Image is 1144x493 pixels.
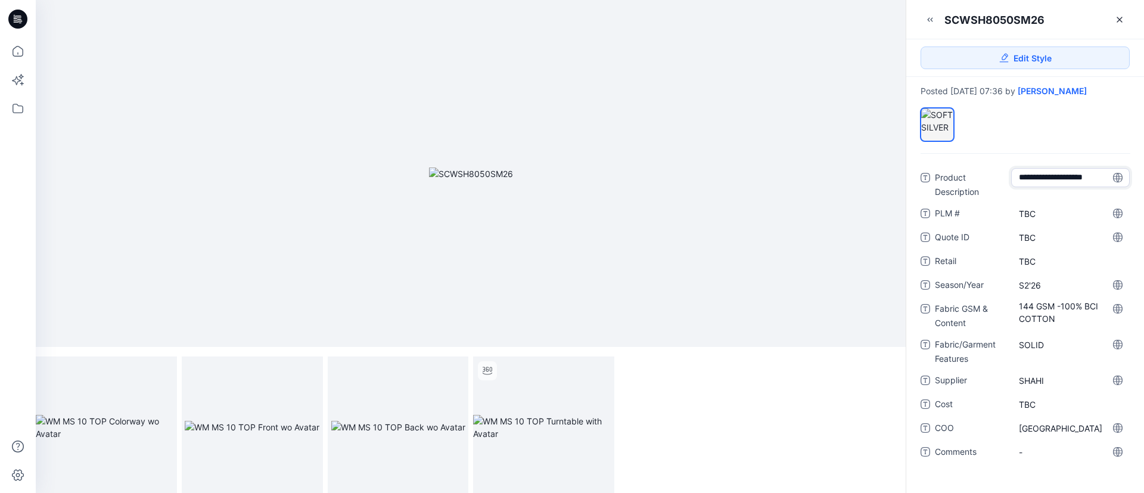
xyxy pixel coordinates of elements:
[935,230,1006,247] span: Quote ID
[935,170,1006,199] span: Product Description
[185,421,319,433] img: WM MS 10 TOP Front wo Avatar
[935,445,1006,461] span: Comments
[36,415,177,440] img: WM MS 10 TOP Colorway wo Avatar
[921,10,940,29] button: Minimize
[473,415,614,440] img: WM MS 10 TOP Turntable with Avatar
[935,421,1006,438] span: COO
[1018,86,1087,96] a: [PERSON_NAME]
[1019,422,1122,435] span: INDIA
[1019,207,1122,220] span: TBC
[935,206,1006,223] span: PLM #
[944,13,1044,27] div: SCWSH8050SM26
[935,397,1006,414] span: Cost
[935,337,1006,366] span: Fabric/Garment Features
[921,108,954,141] div: SOFT SILVER
[429,168,513,180] img: SCWSH8050SM26
[935,278,1006,294] span: Season/Year
[1019,398,1122,411] span: TBC
[935,254,1006,271] span: Retail
[1019,446,1122,458] span: -
[1014,52,1052,64] span: Edit Style
[331,421,465,433] img: WM MS 10 TOP Back wo Avatar
[1019,339,1122,351] span: SOLID
[935,373,1006,390] span: Supplier
[921,86,1130,96] div: Posted [DATE] 07:36 by
[1019,231,1122,244] span: TBC
[935,302,1006,330] span: Fabric GSM & Content
[1019,255,1122,268] span: TBC
[1019,300,1122,325] span: 144 GSM -100% BCI COTTON
[1019,374,1122,387] span: SHAHI
[1019,279,1122,292] span: S2'26
[1110,10,1129,29] a: Close Style Presentation
[921,46,1130,69] a: Edit Style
